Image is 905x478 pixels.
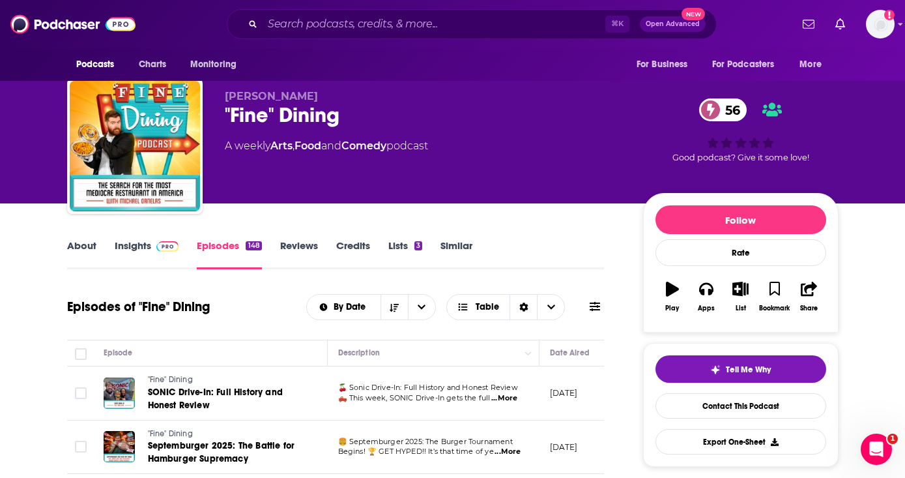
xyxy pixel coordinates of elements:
button: Export One-Sheet [655,429,826,455]
span: 🍒 Sonic Drive-In: Full History and Honest Review [338,383,518,392]
span: Podcasts [76,55,115,74]
span: 1 [887,434,898,444]
button: Sort Direction [381,295,408,320]
a: Show notifications dropdown [830,13,850,35]
span: Toggle select row [75,387,87,399]
p: [DATE] [550,387,578,398]
img: tell me why sparkle [710,365,721,375]
a: Reviews [280,239,318,269]
button: Choose View [446,294,566,320]
div: 3 [414,241,422,250]
span: Begins! 🏆 GET HYPED!! It’s that time of ye [338,447,494,456]
span: For Podcasters [712,55,775,74]
span: Logged in as anaresonate [866,10,895,38]
span: SONIC Drive-In: Full History and Honest Review [148,387,283,411]
button: List [723,273,757,320]
img: Podchaser - Follow, Share and Rate Podcasts [10,12,136,37]
div: Bookmark [759,305,790,312]
a: SONIC Drive-In: Full History and Honest Review [148,386,304,412]
span: "Fine" Dining [148,429,193,438]
span: Monitoring [190,55,237,74]
iframe: Intercom live chat [861,434,892,465]
a: InsightsPodchaser Pro [115,239,179,269]
span: Good podcast? Give it some love! [672,153,809,162]
a: Food [294,140,321,152]
span: Toggle select row [75,441,87,453]
img: User Profile [866,10,895,38]
div: List [736,305,746,312]
button: Open AdvancedNew [640,16,706,32]
a: "Fine" Dining [148,374,304,386]
svg: Add a profile image [884,10,895,20]
button: open menu [704,52,794,77]
a: Show notifications dropdown [797,13,820,35]
a: Arts [270,140,293,152]
span: [PERSON_NAME] [225,90,318,102]
a: Charts [130,52,175,77]
span: 56 [712,98,747,121]
span: Open Advanced [646,21,700,27]
h1: Episodes of "Fine" Dining [67,299,210,315]
div: Search podcasts, credits, & more... [227,9,717,39]
button: Bookmark [758,273,792,320]
a: About [67,239,96,269]
button: open menu [627,52,704,77]
a: 56 [699,98,747,121]
a: Similar [440,239,472,269]
input: Search podcasts, credits, & more... [263,14,605,35]
span: ...More [491,393,517,404]
span: 🛻 This week, SONIC Drive-In gets the full [338,393,491,402]
button: Follow [655,205,826,234]
button: Play [655,273,689,320]
p: [DATE] [550,441,578,453]
span: Tell Me Why [726,365,771,375]
span: By Date [334,303,370,312]
a: Credits [336,239,370,269]
button: tell me why sparkleTell Me Why [655,355,826,383]
div: Date Aired [550,345,590,361]
a: Lists3 [388,239,422,269]
img: "Fine" Dining [70,81,200,211]
a: Septemburger 2025: The Battle for Hamburger Supremacy [148,440,304,466]
span: Table [476,303,499,312]
div: 148 [246,241,261,250]
h2: Choose List sort [306,294,436,320]
span: ⌘ K [605,16,629,33]
span: "Fine" Dining [148,375,193,384]
div: Episode [104,345,133,361]
span: ...More [495,447,521,457]
span: , [293,140,294,152]
button: open menu [307,303,381,312]
a: Comedy [341,140,386,152]
div: Share [800,305,818,312]
span: New [682,8,705,20]
button: open menu [67,52,132,77]
span: and [321,140,341,152]
button: Share [792,273,826,320]
span: 🍔 Septemburger 2025: The Burger Tournament [338,437,513,446]
span: Septemburger 2025: The Battle for Hamburger Supremacy [148,440,295,464]
button: Show profile menu [866,10,895,38]
div: Sort Direction [510,295,537,320]
span: Charts [139,55,167,74]
div: Description [338,345,380,361]
button: open menu [408,295,435,320]
img: Podchaser Pro [156,241,179,252]
a: "Fine" Dining [148,428,304,440]
a: Episodes148 [197,239,261,269]
div: 56Good podcast? Give it some love! [643,90,839,171]
div: Play [665,305,679,312]
button: Apps [689,273,723,320]
button: open menu [181,52,253,77]
button: open menu [790,52,838,77]
span: More [799,55,822,74]
span: For Business [637,55,688,74]
button: Column Actions [521,346,536,361]
div: A weekly podcast [225,138,428,154]
a: Contact This Podcast [655,393,826,419]
div: Apps [698,305,715,312]
div: Rate [655,239,826,266]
